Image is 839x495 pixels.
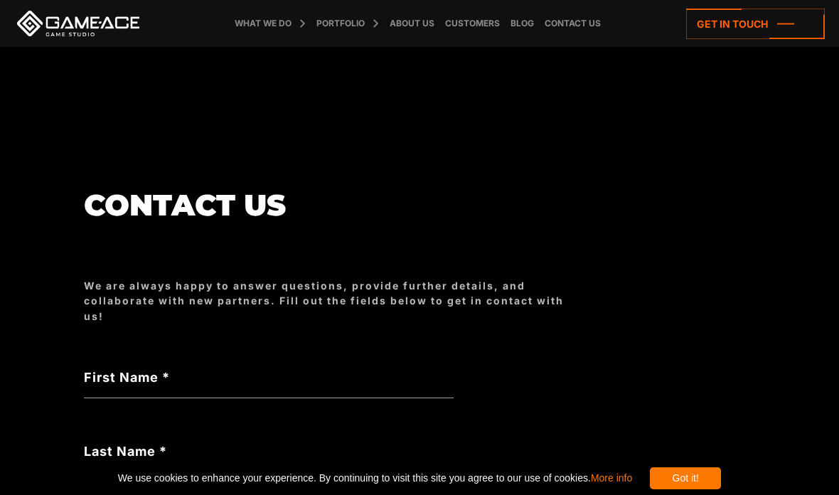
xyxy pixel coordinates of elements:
div: Got it! [650,467,721,489]
span: We use cookies to enhance your experience. By continuing to visit this site you agree to our use ... [118,467,632,489]
label: Last Name * [84,442,454,461]
label: First Name * [84,368,454,387]
a: Get in touch [686,9,825,39]
h1: Contact us [84,189,582,221]
div: We are always happy to answer questions, provide further details, and collaborate with new partne... [84,278,582,324]
a: More info [591,472,632,484]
